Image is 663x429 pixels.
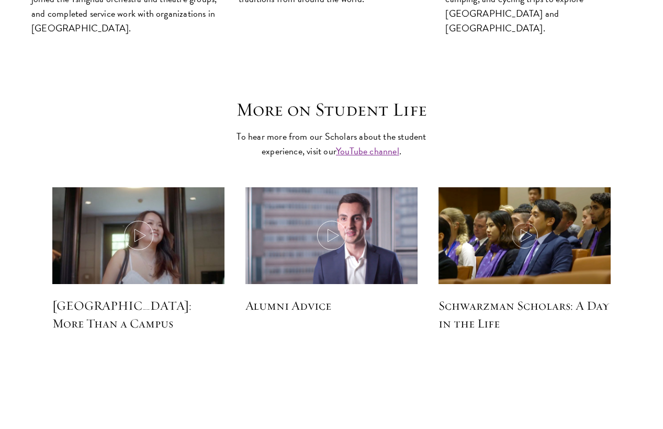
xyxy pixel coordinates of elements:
[245,297,418,314] h5: Alumni Advice
[230,129,434,159] p: To hear more from our Scholars about the student experience, visit our .
[336,144,399,158] a: YouTube channel
[170,98,494,121] h3: More on Student Life
[439,297,611,332] h5: Schwarzman Scholars: A Day in the Life
[52,297,224,332] h5: [GEOGRAPHIC_DATA]: More Than a Campus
